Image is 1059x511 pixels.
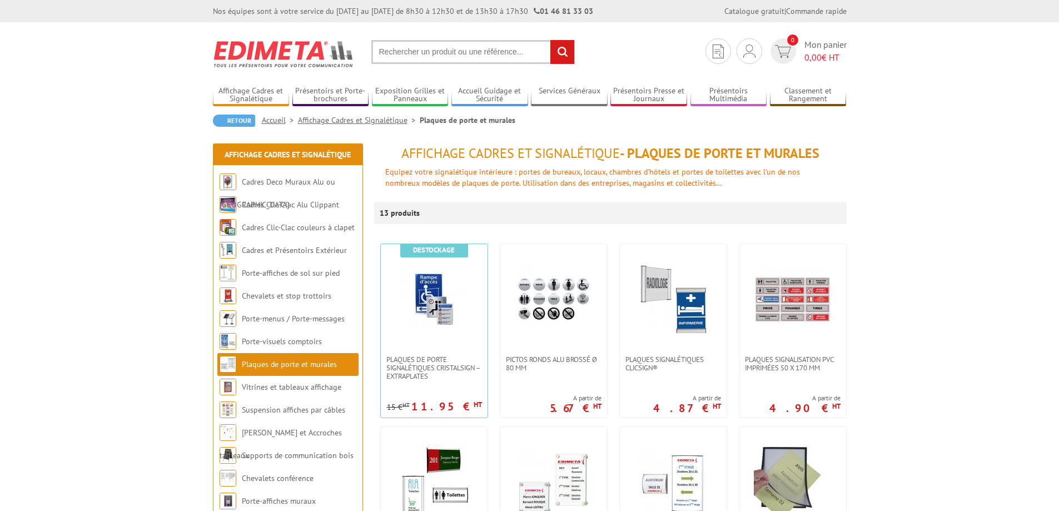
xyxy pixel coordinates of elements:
strong: 01 46 81 33 03 [534,6,593,16]
span: 0 [787,34,798,46]
a: Services Généraux [531,86,608,105]
h1: - Plaques de porte et murales [374,146,847,161]
a: Porte-affiches de sol sur pied [242,268,340,278]
a: Cadres et Présentoirs Extérieur [242,245,347,255]
img: Cadres et Présentoirs Extérieur [220,242,236,259]
img: Cimaises et Accroches tableaux [220,424,236,441]
a: Exposition Grilles et Panneaux [372,86,449,105]
a: Présentoirs Presse et Journaux [610,86,687,105]
span: A partir de [653,394,721,403]
a: Supports de communication bois [242,450,354,460]
li: Plaques de porte et murales [420,115,515,126]
a: Présentoirs Multimédia [690,86,767,105]
a: Retour [213,115,255,127]
a: Cadres Clic-Clac couleurs à clapet [242,222,355,232]
a: Chevalets et stop trottoirs [242,291,331,301]
sup: HT [832,401,841,411]
b: Destockage [413,245,455,255]
img: Chevalets et stop trottoirs [220,287,236,304]
a: Classement et Rangement [770,86,847,105]
input: Rechercher un produit ou une référence... [371,40,575,64]
a: Affichage Cadres et Signalétique [213,86,290,105]
img: Vitrines et tableaux affichage [220,379,236,395]
img: Pictos ronds alu brossé Ø 80 mm [515,261,593,339]
sup: HT [402,401,410,409]
a: Chevalets conférence [242,473,314,483]
a: [PERSON_NAME] et Accroches tableaux [220,428,342,460]
p: 11.95 € [411,403,482,410]
span: Mon panier [804,38,847,64]
a: Affichage Cadres et Signalétique [225,150,351,160]
span: 0,00 [804,52,822,63]
a: Plaques signalétiques ClicSign® [620,355,727,372]
a: Porte-affiches muraux [242,496,316,506]
span: Plaques de porte signalétiques CristalSign – extraplates [386,355,482,380]
span: Pictos ronds alu brossé Ø 80 mm [506,355,601,372]
a: Cadres Deco Muraux Alu ou [GEOGRAPHIC_DATA] [220,177,335,210]
a: Affichage Cadres et Signalétique [298,115,420,125]
img: devis rapide [743,44,755,58]
a: Accueil Guidage et Sécurité [451,86,528,105]
input: rechercher [550,40,574,64]
img: Edimeta [213,33,355,75]
a: Présentoirs et Porte-brochures [292,86,369,105]
sup: HT [474,400,482,409]
span: Plaques signalisation PVC imprimées 50 x 170 mm [745,355,841,372]
img: Porte-affiches muraux [220,493,236,509]
img: Plaques signalétiques ClicSign® [634,261,712,339]
img: devis rapide [713,44,724,58]
img: Suspension affiches par câbles [220,401,236,418]
a: Plaques de porte et murales [242,359,337,369]
p: 4.87 € [653,405,721,411]
img: Plaques de porte signalétiques CristalSign – extraplates [395,261,473,339]
span: A partir de [769,394,841,403]
a: Plaques de porte signalétiques CristalSign – extraplates [381,355,488,380]
a: Suspension affiches par câbles [242,405,345,415]
img: Cadres Deco Muraux Alu ou Bois [220,173,236,190]
img: Plaques signalisation PVC imprimées 50 x 170 mm [754,261,832,339]
img: Chevalets conférence [220,470,236,487]
img: devis rapide [775,45,791,58]
a: Plaques signalisation PVC imprimées 50 x 170 mm [739,355,846,372]
a: Cadres Clic-Clac Alu Clippant [242,200,339,210]
a: Accueil [262,115,298,125]
img: Porte-visuels comptoirs [220,333,236,350]
a: Catalogue gratuit [724,6,784,16]
p: 4.90 € [769,405,841,411]
sup: HT [713,401,721,411]
a: Porte-visuels comptoirs [242,336,322,346]
img: Porte-affiches de sol sur pied [220,265,236,281]
a: Pictos ronds alu brossé Ø 80 mm [500,355,607,372]
sup: HT [593,401,601,411]
span: Affichage Cadres et Signalétique [401,145,620,162]
p: 15 € [387,403,410,411]
img: Porte-menus / Porte-messages [220,310,236,327]
img: Plaques de porte et murales [220,356,236,373]
a: Porte-menus / Porte-messages [242,314,345,324]
p: 5.67 € [550,405,601,411]
img: Cadres Clic-Clac couleurs à clapet [220,219,236,236]
font: Equipez votre signalétique intérieure : portes de bureaux, locaux, chambres d'hôtels et portes de... [385,167,800,188]
span: € HT [804,51,847,64]
p: 13 produits [380,202,421,224]
div: | [724,6,847,17]
span: Plaques signalétiques ClicSign® [625,355,721,372]
div: Nos équipes sont à votre service du [DATE] au [DATE] de 8h30 à 12h30 et de 13h30 à 17h30 [213,6,593,17]
a: devis rapide 0 Mon panier 0,00€ HT [768,38,847,64]
span: A partir de [550,394,601,403]
a: Vitrines et tableaux affichage [242,382,341,392]
a: Commande rapide [786,6,847,16]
